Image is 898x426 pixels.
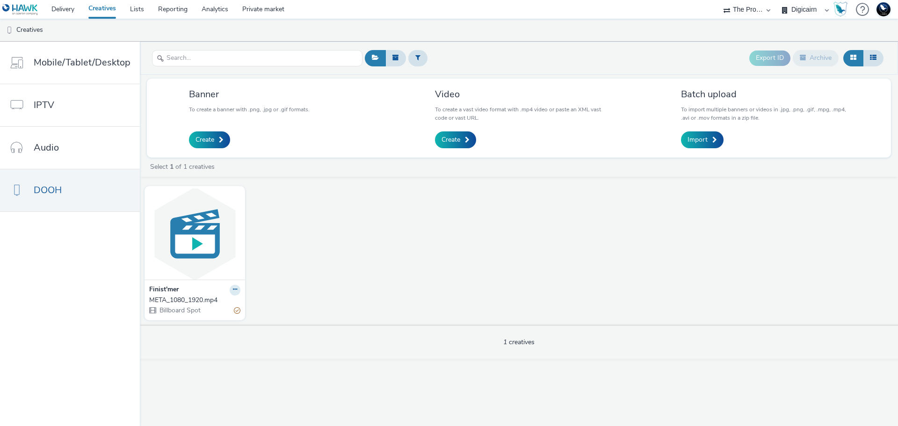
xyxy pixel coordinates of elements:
[5,26,14,35] img: dooh
[876,2,891,16] img: Support Hawk
[189,88,310,101] h3: Banner
[843,50,863,66] button: Grid
[2,4,38,15] img: undefined Logo
[196,135,214,144] span: Create
[435,131,476,148] a: Create
[34,98,54,112] span: IPTV
[833,2,851,17] a: Hawk Academy
[749,51,790,65] button: Export ID
[149,285,179,296] strong: Finist'mer
[681,105,849,122] p: To import multiple banners or videos in .jpg, .png, .gif, .mpg, .mp4, .avi or .mov formats in a z...
[189,105,310,114] p: To create a banner with .png, .jpg or .gif formats.
[149,162,218,171] a: Select of 1 creatives
[681,131,724,148] a: Import
[159,306,201,315] span: Billboard Spot
[234,306,240,316] div: Partially valid
[149,296,240,305] a: META_1080_1920.mp4
[34,56,130,69] span: Mobile/Tablet/Desktop
[435,105,603,122] p: To create a vast video format with .mp4 video or paste an XML vast code or vast URL.
[189,131,230,148] a: Create
[34,141,59,154] span: Audio
[688,135,708,144] span: Import
[681,88,849,101] h3: Batch upload
[442,135,460,144] span: Create
[149,296,237,305] div: META_1080_1920.mp4
[147,188,243,280] img: META_1080_1920.mp4 visual
[34,183,62,197] span: DOOH
[152,50,362,66] input: Search...
[503,338,535,347] span: 1 creatives
[170,162,174,171] strong: 1
[435,88,603,101] h3: Video
[863,50,884,66] button: Table
[793,50,839,66] button: Archive
[833,2,847,17] img: Hawk Academy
